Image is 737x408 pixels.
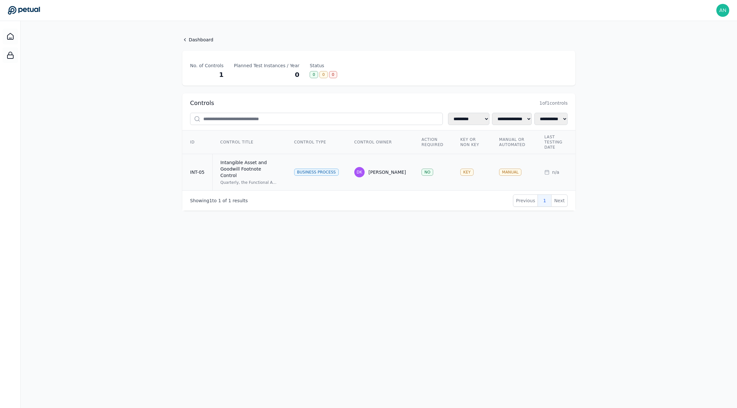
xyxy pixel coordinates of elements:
[716,4,729,17] img: andrew+reddit@petual.ai
[190,140,195,145] span: ID
[368,169,406,175] div: [PERSON_NAME]
[220,180,279,185] div: Quarterly, the Functional Accounting Manager or above reviews the Intangible Asset and Goodwill f...
[218,198,221,203] span: 1
[551,194,568,207] button: Next
[234,70,300,79] div: 0
[414,131,453,154] th: Action Required
[539,100,568,106] span: 1 of 1 controls
[499,169,521,176] div: MANUAL
[538,194,551,207] button: 1
[294,169,339,176] div: Business Process
[310,62,337,69] div: Status
[319,71,328,78] div: 0
[310,71,318,78] div: 0
[491,131,537,154] th: Manual or Automated
[286,131,347,154] th: Control Type
[228,198,231,203] span: 1
[190,62,224,69] div: No. of Controls
[537,131,582,154] th: Last Testing Date
[190,197,248,204] p: Showing to of results
[3,29,18,44] a: Dashboard
[182,37,575,43] a: Dashboard
[190,70,224,79] div: 1
[513,194,568,207] nav: Pagination
[460,169,474,176] div: KEY
[220,140,253,145] span: Control Title
[453,131,491,154] th: Key or Non Key
[8,6,40,15] a: Go to Dashboard
[182,154,212,191] td: INT-05
[513,194,538,207] button: Previous
[329,71,337,78] div: 0
[347,131,414,154] th: Control Owner
[220,159,279,179] div: Intangible Asset and Goodwill Footnote Control
[422,169,433,176] div: NO
[209,198,212,203] span: 1
[190,99,214,108] h2: Controls
[357,170,362,175] span: DK
[3,47,18,63] a: SOC
[544,169,574,175] div: n/a
[234,62,300,69] div: Planned Test Instances / Year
